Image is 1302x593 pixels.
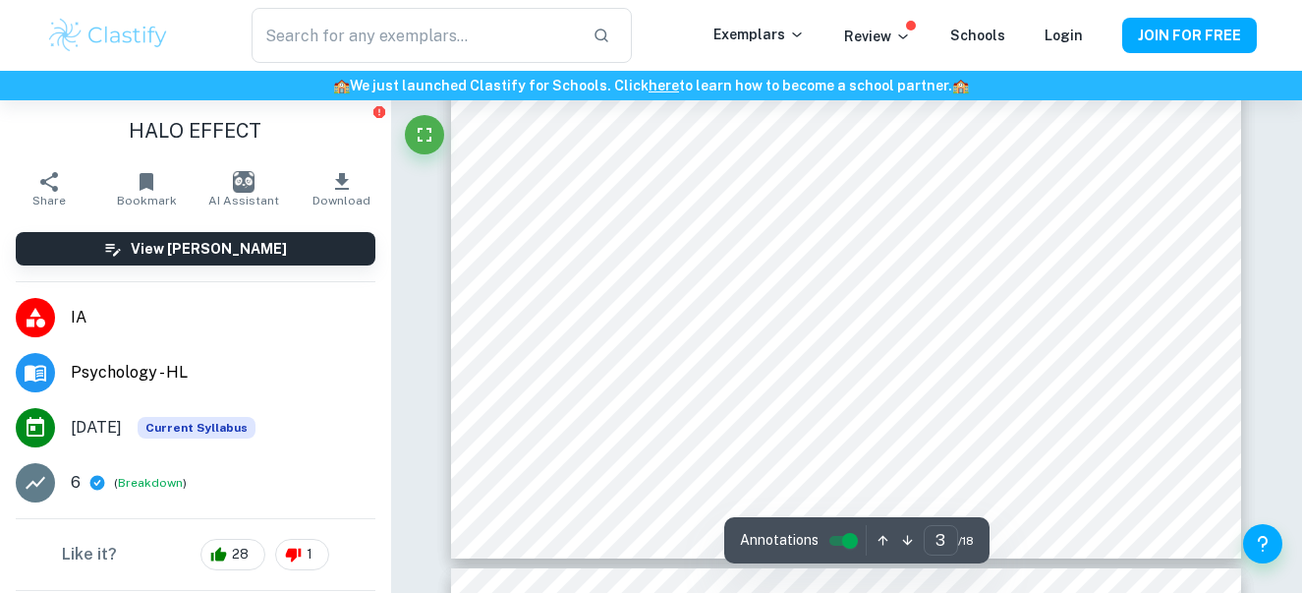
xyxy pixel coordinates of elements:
[32,194,66,208] span: Share
[71,306,375,329] span: IA
[221,545,259,564] span: 28
[71,361,375,385] span: Psychology - HL
[16,232,375,266] button: View [PERSON_NAME]
[117,194,177,208] span: Bookmark
[958,532,974,550] span: / 18
[97,161,195,216] button: Bookmark
[952,78,969,93] span: 🏫
[713,24,805,45] p: Exemplars
[138,417,255,439] span: Current Syllabus
[200,539,265,570] div: 28
[333,78,350,93] span: 🏫
[138,417,255,439] div: This exemplar is based on the current syllabus. Feel free to refer to it for inspiration/ideas wh...
[1045,28,1083,43] a: Login
[1122,18,1257,53] button: JOIN FOR FREE
[649,78,679,93] a: here
[293,161,390,216] button: Download
[372,104,387,119] button: Report issue
[740,530,819,551] span: Annotations
[118,474,183,492] button: Breakdown
[233,171,255,193] img: AI Assistant
[71,471,81,495] p: 6
[1243,524,1282,563] button: Help and Feedback
[131,238,287,260] h6: View [PERSON_NAME]
[312,194,370,208] span: Download
[275,539,329,570] div: 1
[16,116,375,146] h1: HALO EFFECT
[196,161,293,216] button: AI Assistant
[405,115,444,154] button: Fullscreen
[114,474,187,493] span: ( )
[46,16,171,55] img: Clastify logo
[4,75,1298,96] h6: We just launched Clastify for Schools. Click to learn how to become a school partner.
[296,545,323,564] span: 1
[252,8,576,63] input: Search for any exemplars...
[62,543,117,566] h6: Like it?
[208,194,279,208] span: AI Assistant
[71,416,122,440] span: [DATE]
[844,26,911,47] p: Review
[950,28,1005,43] a: Schools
